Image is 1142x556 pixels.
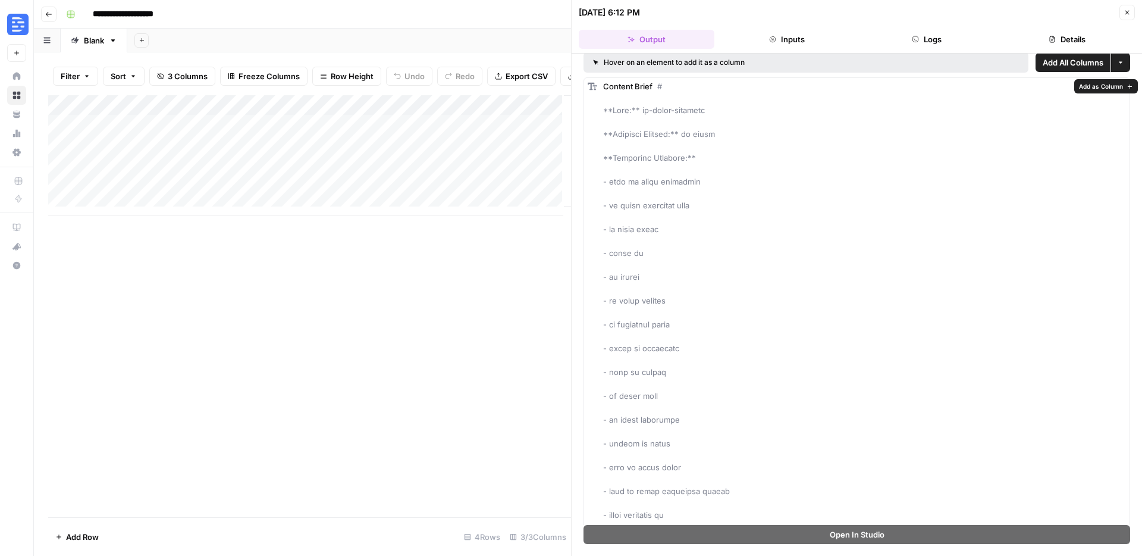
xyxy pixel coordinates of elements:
[593,57,882,68] div: Hover on an element to add it as a column
[1036,53,1110,72] button: Add All Columns
[66,531,99,543] span: Add Row
[53,67,98,86] button: Filter
[7,67,26,86] a: Home
[603,82,652,91] span: Content Brief
[239,70,300,82] span: Freeze Columns
[583,525,1130,544] button: Open In Studio
[220,67,308,86] button: Freeze Columns
[84,35,104,46] div: Blank
[149,67,215,86] button: 3 Columns
[459,527,505,546] div: 4 Rows
[1074,79,1138,93] button: Add as Column
[999,30,1135,49] button: Details
[48,527,106,546] button: Add Row
[437,67,482,86] button: Redo
[7,14,29,35] img: Descript Logo
[61,70,80,82] span: Filter
[456,70,475,82] span: Redo
[7,237,26,256] button: What's new?
[7,218,26,237] a: AirOps Academy
[7,143,26,162] a: Settings
[386,67,432,86] button: Undo
[505,527,571,546] div: 3/3 Columns
[719,30,855,49] button: Inputs
[506,70,548,82] span: Export CSV
[61,29,127,52] a: Blank
[1079,82,1123,91] span: Add as Column
[7,105,26,124] a: Your Data
[111,70,126,82] span: Sort
[830,529,884,541] span: Open In Studio
[487,67,556,86] button: Export CSV
[579,30,714,49] button: Output
[404,70,425,82] span: Undo
[103,67,145,86] button: Sort
[312,67,381,86] button: Row Height
[331,70,374,82] span: Row Height
[7,86,26,105] a: Browse
[7,10,26,39] button: Workspace: Descript
[7,256,26,275] button: Help + Support
[7,124,26,143] a: Usage
[579,7,640,18] div: [DATE] 6:12 PM
[859,30,995,49] button: Logs
[8,238,26,255] div: What's new?
[168,70,208,82] span: 3 Columns
[1043,57,1103,68] span: Add All Columns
